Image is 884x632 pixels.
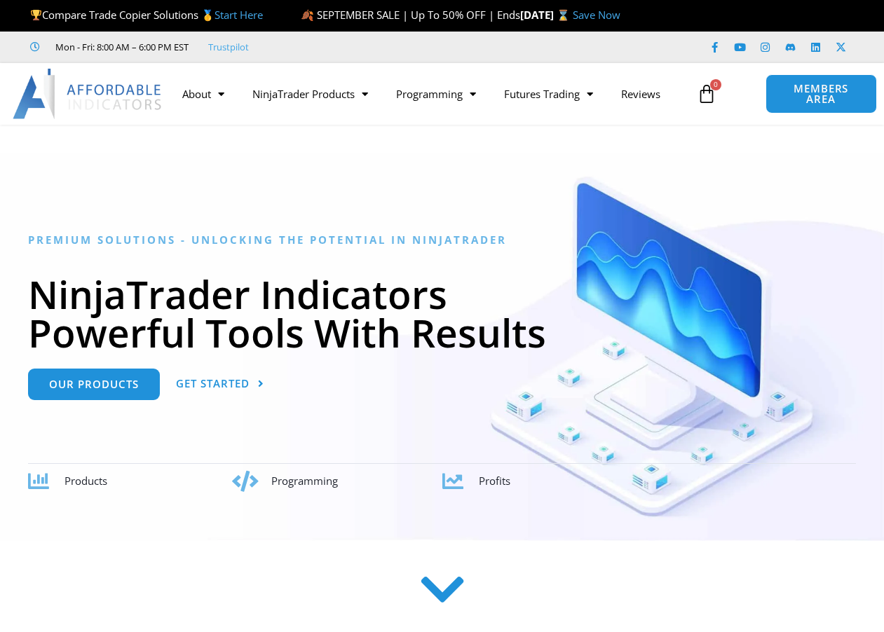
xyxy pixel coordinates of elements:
span: Programming [271,474,338,488]
span: Profits [479,474,510,488]
h6: Premium Solutions - Unlocking the Potential in NinjaTrader [28,233,856,247]
a: Trustpilot [208,39,249,55]
span: 🍂 SEPTEMBER SALE | Up To 50% OFF | Ends [301,8,520,22]
img: 🏆 [31,10,41,20]
a: About [168,78,238,110]
span: Mon - Fri: 8:00 AM – 6:00 PM EST [52,39,189,55]
img: LogoAI | Affordable Indicators – NinjaTrader [13,69,163,119]
a: 0 [676,74,737,114]
a: NinjaTrader Products [238,78,382,110]
span: Compare Trade Copier Solutions 🥇 [30,8,263,22]
span: Our Products [49,379,139,390]
span: 0 [710,79,721,90]
a: Start Here [215,8,263,22]
span: MEMBERS AREA [780,83,862,104]
span: Products [64,474,107,488]
nav: Menu [168,78,690,110]
a: Programming [382,78,490,110]
a: Futures Trading [490,78,607,110]
h1: NinjaTrader Indicators Powerful Tools With Results [28,275,856,352]
strong: [DATE] ⌛ [520,8,573,22]
a: Our Products [28,369,160,400]
a: MEMBERS AREA [766,74,877,114]
a: Get Started [176,369,264,400]
a: Reviews [607,78,674,110]
span: Get Started [176,378,250,389]
a: Save Now [573,8,620,22]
